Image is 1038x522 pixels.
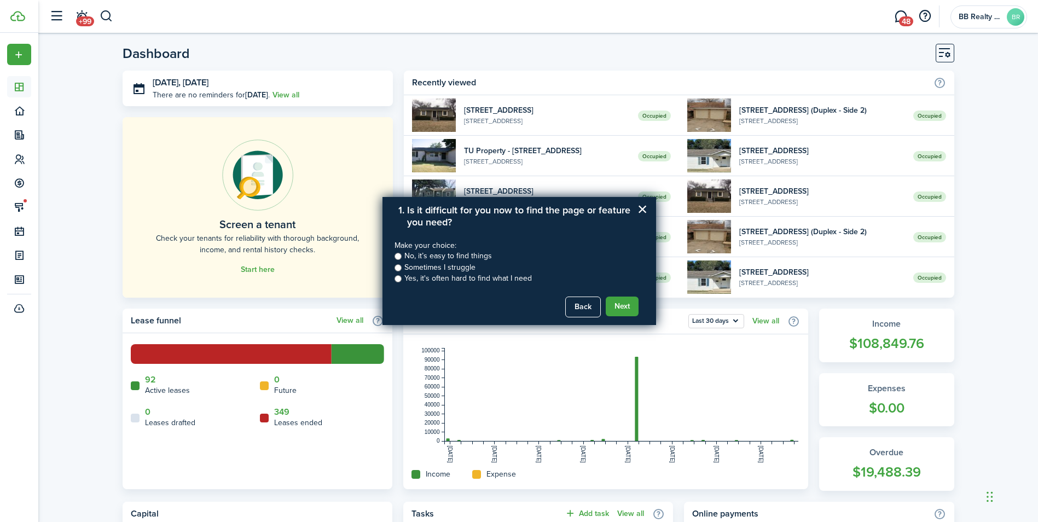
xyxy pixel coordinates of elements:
[153,76,385,90] h3: [DATE], [DATE]
[337,316,363,325] a: View all
[830,333,943,354] widget-stats-count: $108,849.76
[7,44,31,65] button: Open menu
[222,140,293,211] img: Online payments
[425,357,440,363] tspan: 90000
[274,385,297,396] home-widget-title: Future
[404,273,532,284] label: Yes, it's often hard to find what I need
[959,13,1002,21] span: BB Realty Partners
[71,3,92,31] a: Notifications
[241,265,275,274] a: Start here
[412,179,456,213] img: 1
[714,445,720,463] tspan: [DATE]
[425,393,440,399] tspan: 50000
[687,260,731,294] img: 1
[913,232,946,242] span: Occupied
[687,220,731,253] img: 1
[464,145,630,156] widget-list-item-title: TU Property - [STREET_ADDRESS]
[145,385,190,396] home-widget-title: Active leases
[412,76,927,89] home-widget-title: Recently viewed
[617,509,644,518] a: View all
[421,347,440,353] tspan: 100000
[404,251,492,262] label: No, it’s easy to find things
[739,145,905,156] widget-list-item-title: [STREET_ADDRESS]
[395,240,644,251] p: Make your choice:
[739,278,905,288] widget-list-item-description: [STREET_ADDRESS]
[147,233,369,256] home-placeholder-description: Check your tenants for reliability with thorough background, income, and rental history checks.
[76,16,94,26] span: +99
[692,507,927,520] home-widget-title: Online payments
[272,89,299,101] a: View all
[411,507,559,520] home-widget-title: Tasks
[638,151,671,161] span: Occupied
[739,185,905,197] widget-list-item-title: [STREET_ADDRESS]
[687,139,731,172] img: 1
[565,297,601,317] button: Back
[145,407,150,417] a: 0
[606,297,639,316] button: Next
[412,139,456,172] img: 1
[913,192,946,202] span: Occupied
[464,156,630,166] widget-list-item-description: [STREET_ADDRESS]
[404,262,475,273] label: Sometimes I struggle
[936,44,954,62] button: Customise
[10,11,25,21] img: TenantCloud
[687,98,731,132] img: 1
[669,445,675,463] tspan: [DATE]
[153,89,270,101] p: There are no reminders for .
[464,116,630,126] widget-list-item-description: [STREET_ADDRESS]
[739,105,905,116] widget-list-item-title: [STREET_ADDRESS] (Duplex - Side 2)
[739,266,905,278] widget-list-item-title: [STREET_ADDRESS]
[425,411,440,417] tspan: 30000
[1007,8,1024,26] avatar-text: BR
[536,445,542,463] tspan: [DATE]
[688,314,744,328] button: Open menu
[830,462,943,483] widget-stats-count: $19,488.39
[915,7,934,26] button: Open resource center
[123,47,190,60] header-page-title: Dashboard
[739,156,905,166] widget-list-item-description: [STREET_ADDRESS]
[412,98,456,132] img: 1
[890,3,911,31] a: Messaging
[425,375,440,381] tspan: 70000
[219,216,295,233] home-placeholder-title: Screen a tenant
[983,469,1038,522] iframe: Chat Widget
[464,105,630,116] widget-list-item-title: [STREET_ADDRESS]
[752,317,779,326] a: View all
[131,314,331,327] home-widget-title: Lease funnel
[447,445,453,463] tspan: [DATE]
[913,111,946,121] span: Occupied
[491,445,497,463] tspan: [DATE]
[437,438,440,444] tspan: 0
[100,7,113,26] button: Search
[580,445,586,463] tspan: [DATE]
[46,6,67,27] button: Open sidebar
[830,398,943,419] widget-stats-count: $0.00
[739,226,905,237] widget-list-item-title: [STREET_ADDRESS] (Duplex - Side 2)
[638,111,671,121] span: Occupied
[426,468,450,480] home-widget-title: Income
[565,507,609,520] button: Add task
[425,420,440,426] tspan: 20000
[131,507,379,520] home-widget-title: Capital
[913,151,946,161] span: Occupied
[758,445,764,463] tspan: [DATE]
[987,480,993,513] div: Drag
[274,407,289,417] a: 349
[830,317,943,330] widget-stats-title: Income
[638,192,671,202] span: Occupied
[830,446,943,459] widget-stats-title: Overdue
[464,185,630,197] widget-list-item-title: [STREET_ADDRESS]
[145,417,195,428] home-widget-title: Leases drafted
[830,382,943,395] widget-stats-title: Expenses
[425,366,440,372] tspan: 80000
[624,445,630,463] tspan: [DATE]
[245,89,268,101] b: [DATE]
[145,375,156,385] a: 92
[739,237,905,247] widget-list-item-description: [STREET_ADDRESS]
[739,197,905,207] widget-list-item-description: [STREET_ADDRESS]
[425,384,440,390] tspan: 60000
[739,116,905,126] widget-list-item-description: [STREET_ADDRESS]
[425,429,440,435] tspan: 10000
[687,179,731,213] img: 1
